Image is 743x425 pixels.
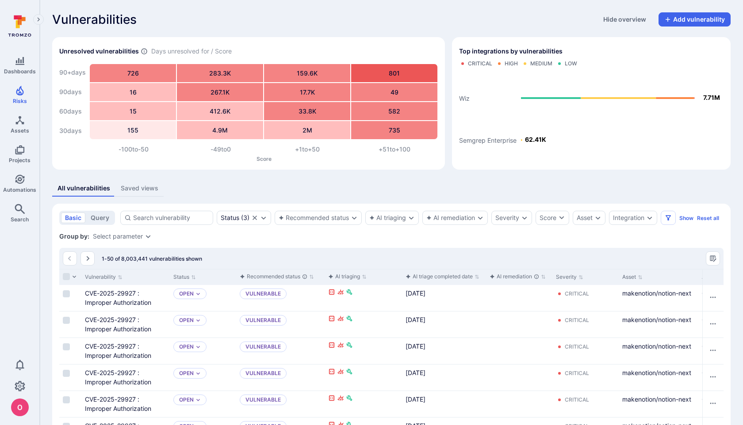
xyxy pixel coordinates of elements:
button: Hide overview [598,12,651,27]
span: Risks [13,98,27,104]
button: Score [536,211,569,225]
button: Open [179,343,194,350]
span: Select row [63,343,70,350]
div: 33.8K [264,102,350,120]
button: Sort by function(){return k.createElement(pN.A,{direction:"row",alignItems:"center",gap:4},k.crea... [406,273,479,280]
div: Severity [495,214,519,221]
div: Critical [565,370,589,377]
span: Select row [63,317,70,324]
div: +1 to +50 [264,145,351,154]
button: Expand dropdown [195,371,201,376]
div: Recommended status [240,272,307,281]
button: Sort by function(){return k.createElement(pN.A,{direction:"row",alignItems:"center",gap:4},k.crea... [490,273,546,280]
div: Reachable [328,342,335,351]
div: oleg malkov [11,398,29,416]
button: Recommended status [279,214,349,221]
div: Cell for Status [170,285,236,311]
div: 90+ days [59,64,86,81]
div: Cell for [702,391,724,417]
span: Select row [63,370,70,377]
span: Search [11,216,29,223]
button: Open [179,370,194,377]
div: Cell for Asset [619,364,698,391]
div: Cell for selection [59,391,81,417]
button: Expand dropdown [477,214,484,221]
div: Exploitable [337,288,344,298]
button: Asset [577,214,593,221]
button: Sort by function(){return k.createElement(pN.A,{direction:"row",alignItems:"center",gap:4},k.crea... [240,273,314,280]
a: makenotion/notion-next [622,289,691,297]
div: Cell for aiCtx.triageStatus [236,391,325,417]
div: Cell for selection [59,311,81,338]
div: AI remediation [426,214,475,221]
a: CVE-2025-29927 : Improper Authorization [85,369,151,386]
text: Wiz [459,94,470,102]
div: Cell for Status [170,338,236,364]
span: Projects [9,157,31,163]
button: Expand dropdown [351,214,358,221]
div: Cell for [702,311,724,338]
div: [DATE] [406,395,483,404]
text: 7.71M [703,94,720,101]
div: Cell for Vulnerability [81,338,170,364]
p: Vulnerable [240,395,287,405]
button: Row actions menu [706,370,720,384]
div: Exploitable [337,315,344,324]
div: Exploitable [337,342,344,351]
div: ( 3 ) [221,214,249,221]
div: Cell for Asset [619,285,698,311]
div: Cell for aiCtx [325,364,402,391]
div: Integration [613,214,644,221]
div: -100 to -50 [90,145,177,154]
div: Manage columns [706,251,720,266]
div: High [505,60,518,67]
img: ACg8ocJcCe-YbLxGm5tc0PuNRxmgP8aEm0RBXn6duO8aeMVK9zjHhw=s96-c [11,398,29,416]
div: Cell for Asset [619,391,698,417]
span: Dashboards [4,68,36,75]
button: Row actions menu [706,317,720,331]
div: Fixable [346,288,353,298]
div: Cell for Severity [552,364,619,391]
div: 4.9M [177,121,263,139]
div: Cell for Severity [552,338,619,364]
span: Select all rows [63,273,70,280]
div: 582 [351,102,437,120]
button: query [87,212,113,223]
div: Cell for selection [59,364,81,391]
div: Cell for Status [170,364,236,391]
div: Cell for Severity [552,285,619,311]
span: 1-50 of 8,003,441 vulnerabilities shown [102,255,202,262]
div: 283.3K [177,64,263,82]
button: Row actions menu [706,343,720,357]
div: -49 to 0 [177,145,264,154]
div: Cell for aiCtx.triageStatus [236,338,325,364]
div: Cell for aiCtx.triageFinishedAt [402,364,486,391]
span: Vulnerabilities [52,12,137,27]
div: assets tabs [52,180,731,197]
p: Vulnerable [240,288,287,299]
button: Sort by function(){return k.createElement(pN.A,{direction:"row",alignItems:"center",gap:4},k.crea... [328,273,367,280]
span: Number of vulnerabilities in status ‘Open’ ‘Triaged’ and ‘In process’ divided by score and scanne... [141,47,148,56]
div: Top integrations by vulnerabilities [452,37,731,170]
div: Fixable [346,395,353,404]
button: Expand dropdown [195,397,201,402]
button: Expand dropdown [521,214,528,221]
p: Score [90,156,438,162]
span: Select row [63,290,70,297]
p: Open [179,317,194,324]
div: Cell for [702,338,724,364]
div: Cell for Vulnerability [81,364,170,391]
p: Vulnerable [240,315,287,326]
div: 2M [264,121,350,139]
i: Expand navigation menu [35,16,42,23]
span: Group by: [59,232,89,241]
button: Sort by Vulnerability [85,273,123,281]
span: Select row [63,396,70,403]
div: Status [221,214,239,221]
div: Critical [468,60,492,67]
div: Critical [565,396,589,403]
div: AI triage completed date [406,272,473,281]
div: Cell for aiCtx.triageStatus [236,364,325,391]
div: Exploitable [337,368,344,377]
